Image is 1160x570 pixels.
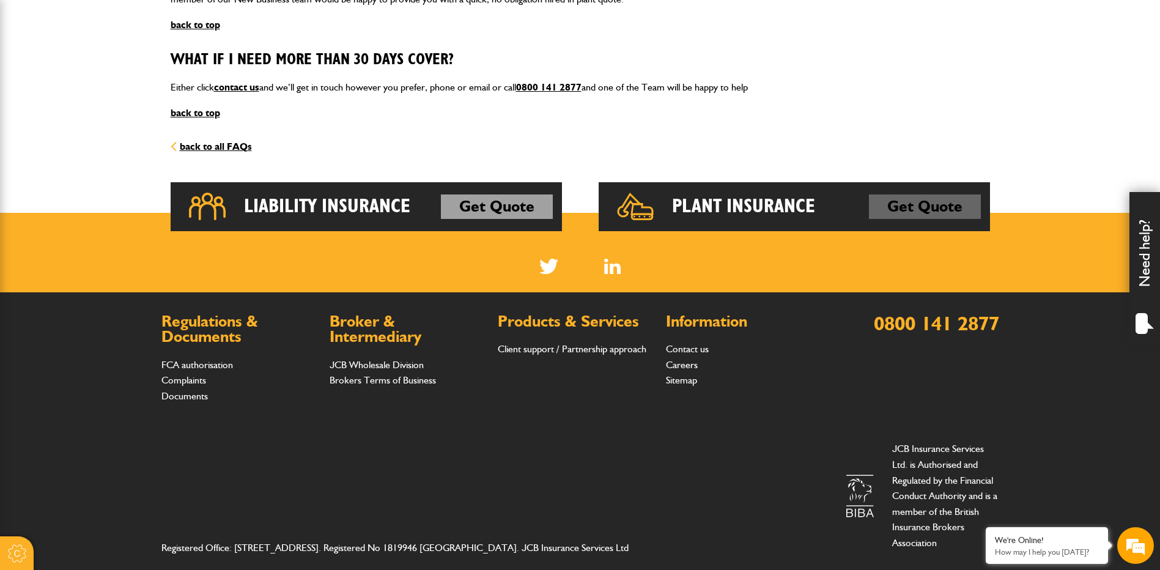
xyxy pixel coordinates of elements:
[441,194,553,219] a: Get Quote
[171,80,990,95] p: Either click and we’ll get in touch however you prefer, phone or email or call and one of the Tea...
[161,374,206,386] a: Complaints
[330,374,436,386] a: Brokers Terms of Business
[161,390,208,402] a: Documents
[892,441,999,550] p: JCB Insurance Services Ltd. is Authorised and Regulated by the Financial Conduct Authority and is...
[330,314,486,345] h2: Broker & Intermediary
[672,194,815,219] h2: Plant Insurance
[869,194,981,219] a: Get Quote
[498,343,646,355] a: Client support / Partnership approach
[16,185,223,212] input: Enter your phone number
[16,221,223,366] textarea: Type your message and hit 'Enter'
[1129,192,1160,345] div: Need help?
[604,259,621,274] img: Linked In
[498,314,654,330] h2: Products & Services
[330,359,424,371] a: JCB Wholesale Division
[21,68,51,85] img: d_20077148190_company_1631870298795_20077148190
[995,535,1099,546] div: We're Online!
[16,149,223,176] input: Enter your email address
[666,314,822,330] h2: Information
[161,314,317,345] h2: Regulations & Documents
[666,359,698,371] a: Careers
[64,68,205,84] div: Chat with us now
[171,51,990,70] h3: What if I need more than 30 Days cover?
[666,343,709,355] a: Contact us
[161,359,233,371] a: FCA authorisation
[166,377,222,393] em: Start Chat
[171,141,252,152] a: back to all FAQs
[995,547,1099,557] p: How may I help you today?
[874,311,999,335] a: 0800 141 2877
[539,259,558,274] img: Twitter
[201,6,230,35] div: Minimize live chat window
[516,81,582,93] a: 0800 141 2877
[161,540,655,556] address: Registered Office: [STREET_ADDRESS]. Registered No 1819946 [GEOGRAPHIC_DATA]. JCB Insurance Servi...
[171,107,220,119] a: back to top
[244,194,410,219] h2: Liability Insurance
[214,81,259,93] a: contact us
[666,374,697,386] a: Sitemap
[171,19,220,31] a: back to top
[16,113,223,140] input: Enter your last name
[604,259,621,274] a: LinkedIn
